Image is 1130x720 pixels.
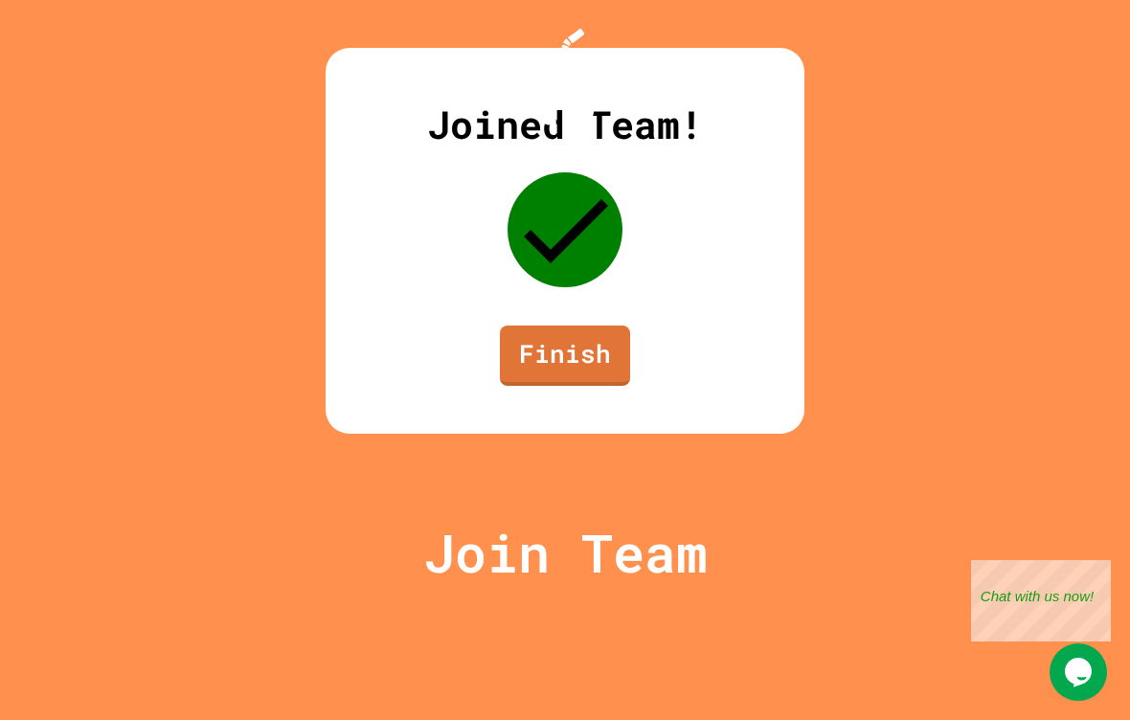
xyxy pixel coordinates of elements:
iframe: chat widget [1050,643,1111,701]
iframe: chat widget [971,560,1111,641]
a: Finish [500,326,630,386]
p: Join Team [423,513,708,593]
img: Logo.svg [527,29,603,125]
